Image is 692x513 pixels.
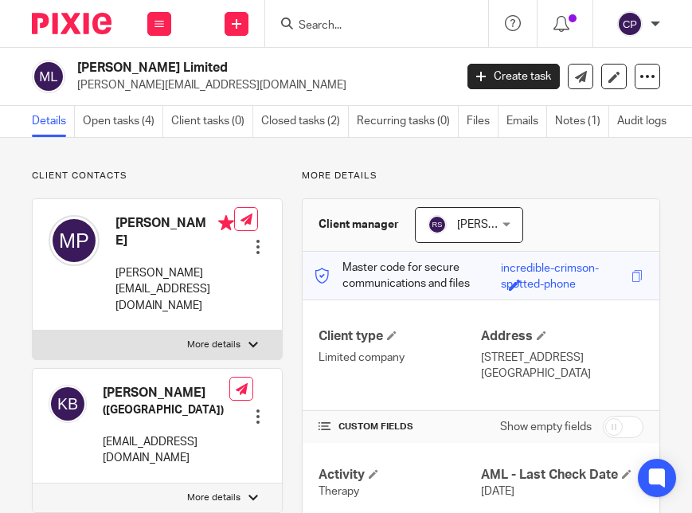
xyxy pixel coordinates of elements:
label: Show empty fields [500,419,592,435]
span: Therapy [319,486,359,497]
p: Limited company [319,350,481,366]
p: More details [302,170,660,182]
input: Search [297,19,440,33]
h4: AML - Last Check Date [481,467,643,484]
i: Primary [218,215,234,231]
h4: Address [481,328,643,345]
h4: Client type [319,328,481,345]
img: svg%3E [49,385,87,423]
div: incredible-crimson-spotted-phone [501,260,627,279]
a: Closed tasks (2) [261,106,349,137]
a: Audit logs [617,106,674,137]
img: svg%3E [49,215,100,266]
h4: [PERSON_NAME] [103,385,229,401]
p: Client contacts [32,170,283,182]
h4: Activity [319,467,481,484]
a: Emails [506,106,547,137]
p: [STREET_ADDRESS] [481,350,643,366]
span: [DATE] [481,486,514,497]
h3: Client manager [319,217,399,233]
p: [PERSON_NAME][EMAIL_ADDRESS][DOMAIN_NAME] [77,77,444,93]
h5: ([GEOGRAPHIC_DATA]) [103,402,229,418]
a: Open tasks (4) [83,106,163,137]
p: Master code for secure communications and files [315,260,501,292]
a: Create task [467,64,560,89]
img: svg%3E [617,11,643,37]
a: Files [467,106,498,137]
h4: CUSTOM FIELDS [319,421,481,433]
h4: [PERSON_NAME] [115,215,234,249]
p: [PERSON_NAME][EMAIL_ADDRESS][DOMAIN_NAME] [115,265,234,314]
p: More details [187,339,240,351]
p: [EMAIL_ADDRESS][DOMAIN_NAME] [103,434,229,467]
img: svg%3E [32,60,65,93]
a: Client tasks (0) [171,106,253,137]
a: Details [32,106,75,137]
a: Notes (1) [555,106,609,137]
img: Pixie [32,13,111,34]
img: svg%3E [428,215,447,234]
a: Recurring tasks (0) [357,106,459,137]
p: [GEOGRAPHIC_DATA] [481,366,643,382]
span: [PERSON_NAME] [457,219,545,230]
h2: [PERSON_NAME] Limited [77,60,370,76]
p: More details [187,491,240,504]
